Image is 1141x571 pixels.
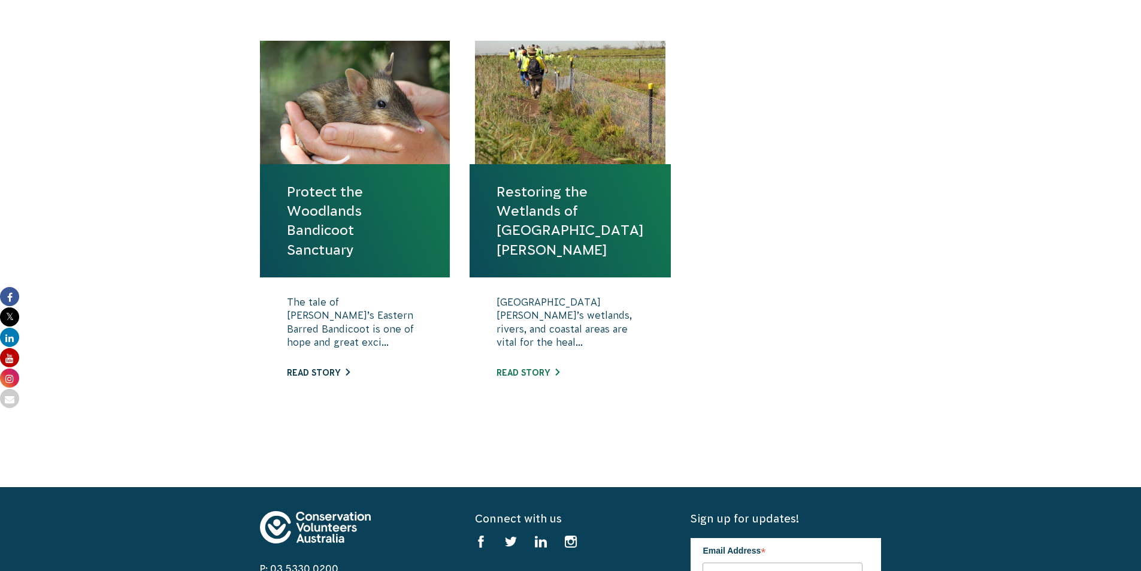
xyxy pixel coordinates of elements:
a: Read story [497,368,559,377]
a: Read story [287,368,350,377]
img: logo-footer.svg [260,511,371,543]
label: Email Address [703,538,862,561]
a: Protect the Woodlands Bandicoot Sanctuary [287,182,423,259]
h5: Connect with us [475,511,665,526]
a: Restoring the Wetlands of [GEOGRAPHIC_DATA][PERSON_NAME] [497,182,644,259]
p: [GEOGRAPHIC_DATA][PERSON_NAME]’s wetlands, rivers, and coastal areas are vital for the heal... [497,295,644,355]
h5: Sign up for updates! [691,511,881,526]
p: The tale of [PERSON_NAME]’s Eastern Barred Bandicoot is one of hope and great exci... [287,295,423,355]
